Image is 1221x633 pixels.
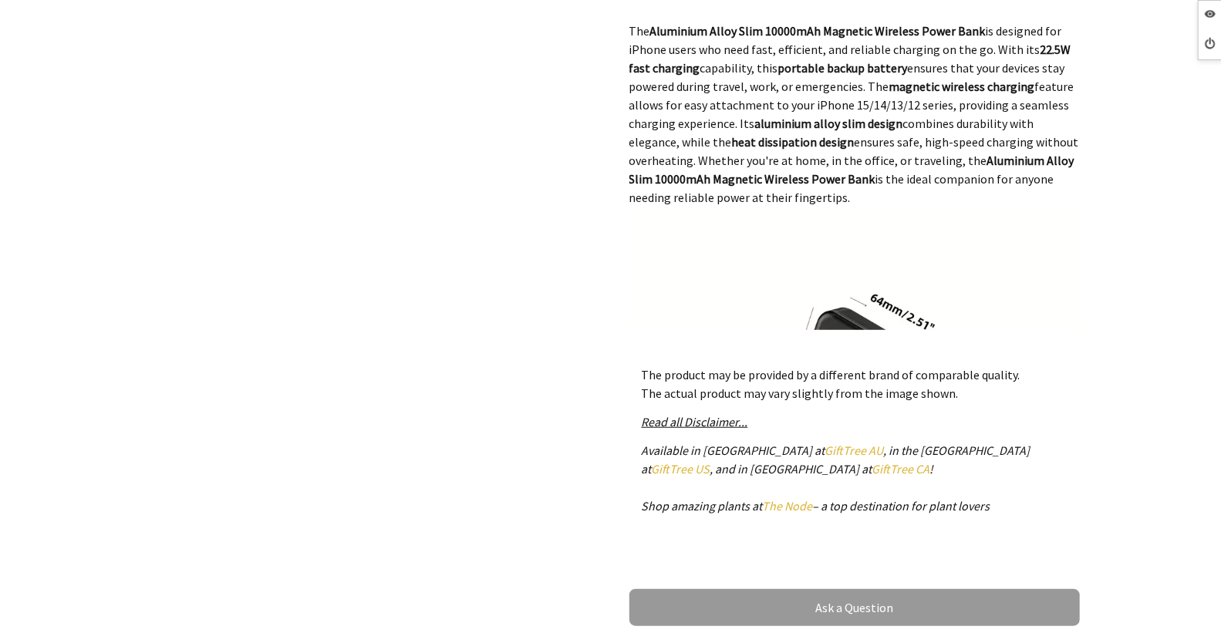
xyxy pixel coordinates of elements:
strong: Aluminium Alloy Slim 10000mAh Magnetic Wireless Power Bank [650,23,986,39]
a: GiftTree US [652,461,710,476]
a: Read all Disclaimer... [642,414,748,429]
strong: magnetic wireless charging [889,79,1035,94]
strong: portable backup battery [778,60,908,76]
strong: heat dissipation design [732,134,855,150]
a: Ask a Question [629,589,1080,626]
a: GiftTree CA [872,461,930,476]
a: GiftTree AU [825,443,884,458]
strong: Aluminium Alloy Slim 10000mAh Magnetic Wireless Power Bank [629,153,1074,187]
a: The Node [763,498,813,513]
p: The product may be provided by a different brand of comparable quality. The actual product may va... [642,365,1068,402]
em: Available in [GEOGRAPHIC_DATA] at , in the [GEOGRAPHIC_DATA] at , and in [GEOGRAPHIC_DATA] at ! S... [642,443,1030,513]
strong: aluminium alloy slim design [755,116,903,131]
